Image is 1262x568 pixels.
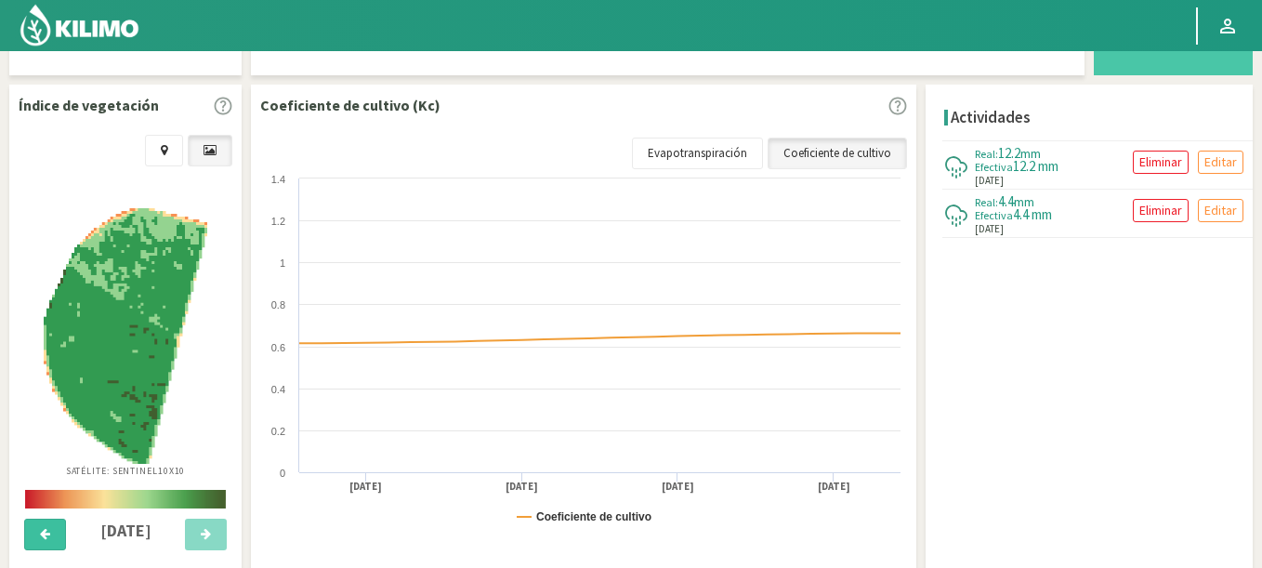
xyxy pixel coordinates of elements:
span: 10X10 [158,465,186,477]
text: 0 [280,468,285,479]
button: Editar [1198,199,1243,222]
text: 1 [280,258,285,269]
text: 0.2 [271,426,285,437]
p: Editar [1204,152,1237,173]
span: Efectiva [975,160,1013,174]
button: Eliminar [1133,151,1189,174]
span: 12.2 [998,144,1020,162]
p: Coeficiente de cultivo (Kc) [260,94,440,116]
text: [DATE] [506,480,538,494]
span: Real: [975,147,998,161]
text: 1.4 [271,174,285,185]
text: Coeficiente de cultivo [536,510,651,523]
span: [DATE] [975,221,1004,237]
span: Efectiva [975,208,1013,222]
a: Evapotranspiración [632,138,763,169]
text: [DATE] [349,480,382,494]
span: 12.2 mm [1013,157,1058,175]
img: e74d3297-b07c-4498-8e0d-7401a982da5b_-_sentinel_-_2025-08-11.png [44,208,207,464]
span: [DATE] [975,173,1004,189]
text: 1.2 [271,216,285,227]
span: mm [1014,193,1034,210]
h4: [DATE] [77,522,175,540]
img: scale [25,490,226,509]
text: 0.8 [271,299,285,310]
img: Kilimo [19,3,140,47]
text: 0.6 [271,342,285,353]
a: Coeficiente de cultivo [768,138,907,169]
span: mm [1020,145,1041,162]
span: 4.4 [998,192,1014,210]
button: Editar [1198,151,1243,174]
p: Índice de vegetación [19,94,159,116]
text: [DATE] [818,480,850,494]
h4: Actividades [951,109,1031,126]
span: 4.4 mm [1013,205,1052,223]
span: Real: [975,195,998,209]
text: 0.4 [271,384,285,395]
p: Eliminar [1139,152,1182,173]
p: Satélite: Sentinel [66,464,186,478]
p: Eliminar [1139,200,1182,221]
text: [DATE] [662,480,694,494]
p: Editar [1204,200,1237,221]
button: Eliminar [1133,199,1189,222]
